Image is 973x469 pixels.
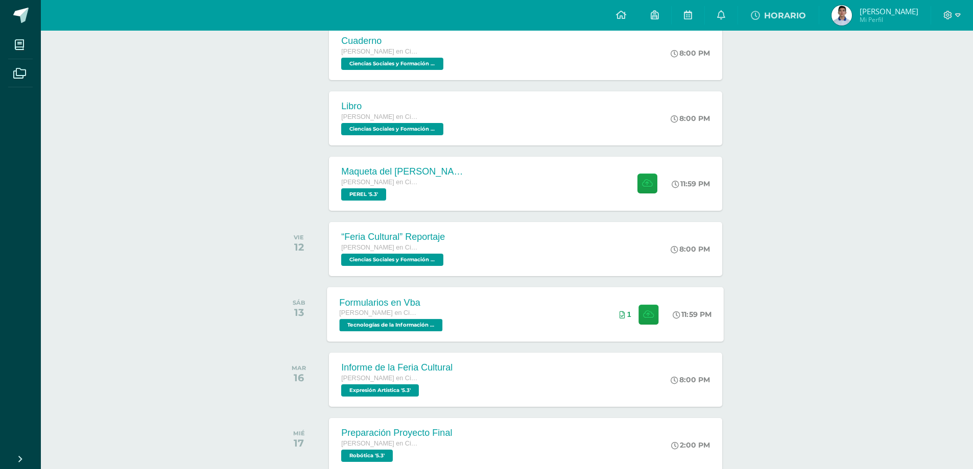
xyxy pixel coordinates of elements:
[341,123,443,135] span: Ciencias Sociales y Formación Ciudadana 5 '5.3'
[671,375,710,384] div: 8:00 PM
[341,362,453,373] div: Informe de la Feria Cultural
[340,309,417,316] span: [PERSON_NAME] en Ciencias y Letras
[671,440,710,450] div: 2:00 PM
[341,440,418,447] span: [PERSON_NAME] en Ciencias y Letras
[671,114,710,123] div: 8:00 PM
[341,244,418,251] span: [PERSON_NAME] en Ciencias y Letras
[293,430,305,437] div: MIÉ
[341,232,446,242] div: “Feria Cultural” Reportaje
[832,5,852,26] img: 509276238ce5a659ee8758cc0c2c63e6.png
[341,428,452,438] div: Preparación Proyecto Final
[860,6,918,16] span: [PERSON_NAME]
[341,166,464,177] div: Maqueta del [PERSON_NAME][DATE]
[341,254,443,266] span: Ciencias Sociales y Formación Ciudadana 5 '5.3'
[627,310,631,318] span: 1
[671,48,710,58] div: 8:00 PM
[764,11,806,20] span: HORARIO
[341,101,446,112] div: Libro
[341,188,386,201] span: PEREL '5.3'
[341,48,418,55] span: [PERSON_NAME] en Ciencias y Letras
[294,241,304,253] div: 12
[341,58,443,70] span: Ciencias Sociales y Formación Ciudadana 5 '5.3'
[341,375,418,382] span: [PERSON_NAME] en Ciencias y Letras
[293,437,305,449] div: 17
[341,179,418,186] span: [PERSON_NAME] en Ciencias y Letras
[341,36,446,46] div: Cuaderno
[673,310,712,319] div: 11:59 PM
[292,372,306,384] div: 16
[671,244,710,254] div: 8:00 PM
[293,306,305,318] div: 13
[292,364,306,372] div: MAR
[341,450,393,462] span: Robótica '5.3'
[293,299,305,306] div: SÁB
[620,310,631,318] div: Archivos entregados
[340,319,443,331] span: Tecnologías de la Información y Comunicación 5 '5.3'
[860,15,918,24] span: Mi Perfil
[341,384,419,397] span: Expresión Artística '5.3'
[672,179,710,188] div: 11:59 PM
[341,113,418,120] span: [PERSON_NAME] en Ciencias y Letras
[294,234,304,241] div: VIE
[340,297,445,308] div: Formularios en Vba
